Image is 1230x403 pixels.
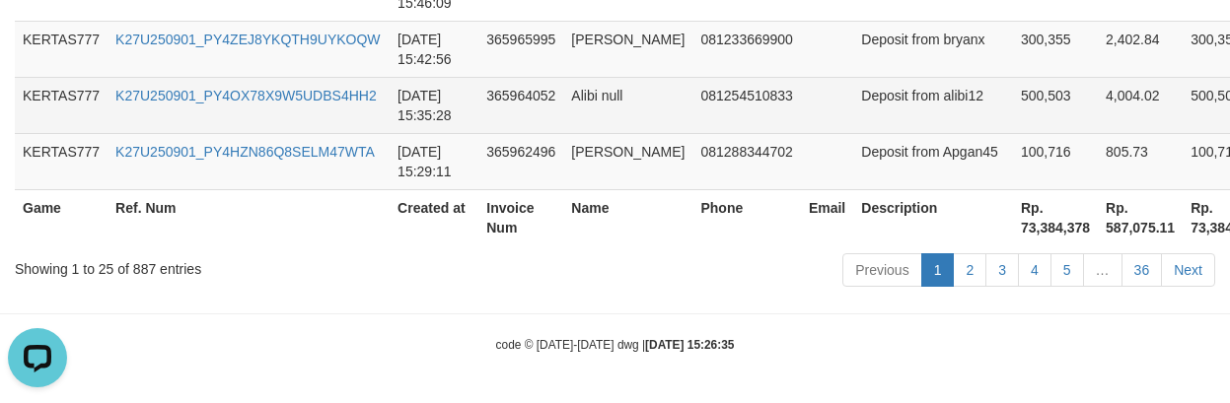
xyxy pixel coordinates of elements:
td: [DATE] 15:29:11 [390,133,478,189]
td: 081254510833 [692,77,800,133]
a: 2 [953,253,986,287]
td: 365964052 [478,77,563,133]
td: KERTAS777 [15,77,108,133]
th: Rp. 73,384,378 [1013,189,1098,245]
a: 3 [985,253,1019,287]
th: Phone [692,189,800,245]
td: [PERSON_NAME] [563,133,692,189]
a: 36 [1121,253,1163,287]
th: Game [15,189,108,245]
td: [DATE] 15:42:56 [390,21,478,77]
th: Invoice Num [478,189,563,245]
td: Alibi null [563,77,692,133]
td: 365962496 [478,133,563,189]
td: 100,716 [1013,133,1098,189]
td: 365965995 [478,21,563,77]
td: KERTAS777 [15,21,108,77]
a: 4 [1018,253,1051,287]
small: code © [DATE]-[DATE] dwg | [496,338,735,352]
td: 081288344702 [692,133,800,189]
button: Open LiveChat chat widget [8,8,67,67]
th: Description [853,189,1013,245]
td: 4,004.02 [1098,77,1183,133]
a: Previous [842,253,921,287]
th: Name [563,189,692,245]
div: Showing 1 to 25 of 887 entries [15,251,498,279]
a: Next [1161,253,1215,287]
td: Deposit from bryanx [853,21,1013,77]
td: [PERSON_NAME] [563,21,692,77]
th: Email [801,189,853,245]
td: Deposit from Apgan45 [853,133,1013,189]
th: Created at [390,189,478,245]
td: KERTAS777 [15,133,108,189]
th: Ref. Num [108,189,390,245]
th: Rp. 587,075.11 [1098,189,1183,245]
strong: [DATE] 15:26:35 [645,338,734,352]
td: 300,355 [1013,21,1098,77]
a: K27U250901_PY4OX78X9W5UDBS4HH2 [115,88,377,103]
td: 805.73 [1098,133,1183,189]
td: 081233669900 [692,21,800,77]
a: K27U250901_PY4ZEJ8YKQTH9UYKOQW [115,32,380,47]
a: … [1083,253,1122,287]
td: [DATE] 15:35:28 [390,77,478,133]
a: K27U250901_PY4HZN86Q8SELM47WTA [115,144,375,160]
td: Deposit from alibi12 [853,77,1013,133]
td: 2,402.84 [1098,21,1183,77]
a: 5 [1050,253,1084,287]
td: 500,503 [1013,77,1098,133]
a: 1 [921,253,955,287]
